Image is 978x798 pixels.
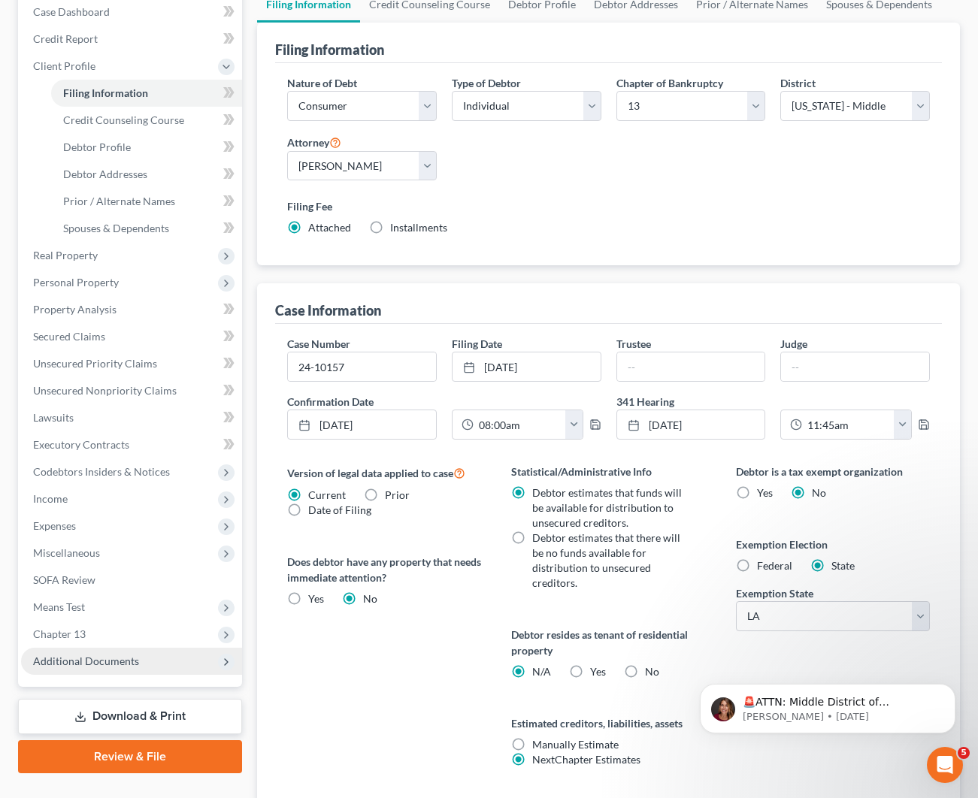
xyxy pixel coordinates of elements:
[63,168,147,180] span: Debtor Addresses
[33,303,117,316] span: Property Analysis
[287,336,350,352] label: Case Number
[532,486,682,529] span: Debtor estimates that funds will be available for distribution to unsecured creditors.
[287,464,481,482] label: Version of legal data applied to case
[33,249,98,261] span: Real Property
[617,352,765,381] input: --
[802,410,895,439] input: -- : --
[33,357,157,370] span: Unsecured Priority Claims
[532,753,640,766] span: NextChapter Estimates
[453,352,601,381] a: [DATE]
[736,585,813,601] label: Exemption State
[831,559,855,572] span: State
[51,80,242,107] a: Filing Information
[21,350,242,377] a: Unsecured Priority Claims
[677,652,978,757] iframe: Intercom notifications message
[781,352,929,381] input: --
[51,134,242,161] a: Debtor Profile
[616,336,651,352] label: Trustee
[33,5,110,18] span: Case Dashboard
[511,464,705,479] label: Statistical/Administrative Info
[33,519,76,532] span: Expenses
[63,222,169,234] span: Spouses & Dependents
[390,221,447,234] span: Installments
[363,592,377,605] span: No
[33,573,95,586] span: SOFA Review
[51,188,242,215] a: Prior / Alternate Names
[308,592,324,605] span: Yes
[958,747,970,759] span: 5
[590,665,606,678] span: Yes
[18,699,242,734] a: Download & Print
[532,665,551,678] span: N/A
[21,431,242,458] a: Executory Contracts
[616,75,723,91] label: Chapter of Bankruptcy
[33,384,177,397] span: Unsecured Nonpriority Claims
[736,464,930,479] label: Debtor is a tax exempt organization
[736,537,930,552] label: Exemption Election
[757,559,792,572] span: Federal
[287,75,357,91] label: Nature of Debt
[33,492,68,505] span: Income
[812,486,826,499] span: No
[21,323,242,350] a: Secured Claims
[63,195,175,207] span: Prior / Alternate Names
[308,221,351,234] span: Attached
[287,133,341,151] label: Attorney
[275,301,381,319] div: Case Information
[645,665,659,678] span: No
[308,503,371,516] span: Date of Filing
[33,654,139,667] span: Additional Documents
[474,410,566,439] input: -- : --
[308,488,346,501] span: Current
[21,404,242,431] a: Lawsuits
[288,410,436,439] a: [DATE]
[452,75,521,91] label: Type of Debtor
[617,410,765,439] a: [DATE]
[385,488,410,501] span: Prior
[780,75,816,91] label: District
[21,377,242,404] a: Unsecured Nonpriority Claims
[511,627,705,658] label: Debtor resides as tenant of residential property
[33,627,86,640] span: Chapter 13
[33,59,95,72] span: Client Profile
[51,161,242,188] a: Debtor Addresses
[280,394,608,410] label: Confirmation Date
[33,465,170,478] span: Codebtors Insiders & Notices
[18,740,242,773] a: Review & File
[275,41,384,59] div: Filing Information
[757,486,773,499] span: Yes
[511,715,705,731] label: Estimated creditors, liabilities, assets
[21,296,242,323] a: Property Analysis
[33,276,119,289] span: Personal Property
[780,336,807,352] label: Judge
[51,215,242,242] a: Spouses & Dependents
[21,567,242,594] a: SOFA Review
[33,32,98,45] span: Credit Report
[21,26,242,53] a: Credit Report
[63,86,148,99] span: Filing Information
[609,394,937,410] label: 341 Hearing
[33,438,129,451] span: Executory Contracts
[51,107,242,134] a: Credit Counseling Course
[288,352,436,381] input: Enter case number...
[452,336,502,352] label: Filing Date
[287,554,481,585] label: Does debtor have any property that needs immediate attention?
[33,600,85,613] span: Means Test
[532,738,619,751] span: Manually Estimate
[63,113,184,126] span: Credit Counseling Course
[532,531,680,589] span: Debtor estimates that there will be no funds available for distribution to unsecured creditors.
[33,546,100,559] span: Miscellaneous
[63,141,131,153] span: Debtor Profile
[927,747,963,783] iframe: Intercom live chat
[33,330,105,343] span: Secured Claims
[33,411,74,424] span: Lawsuits
[287,198,930,214] label: Filing Fee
